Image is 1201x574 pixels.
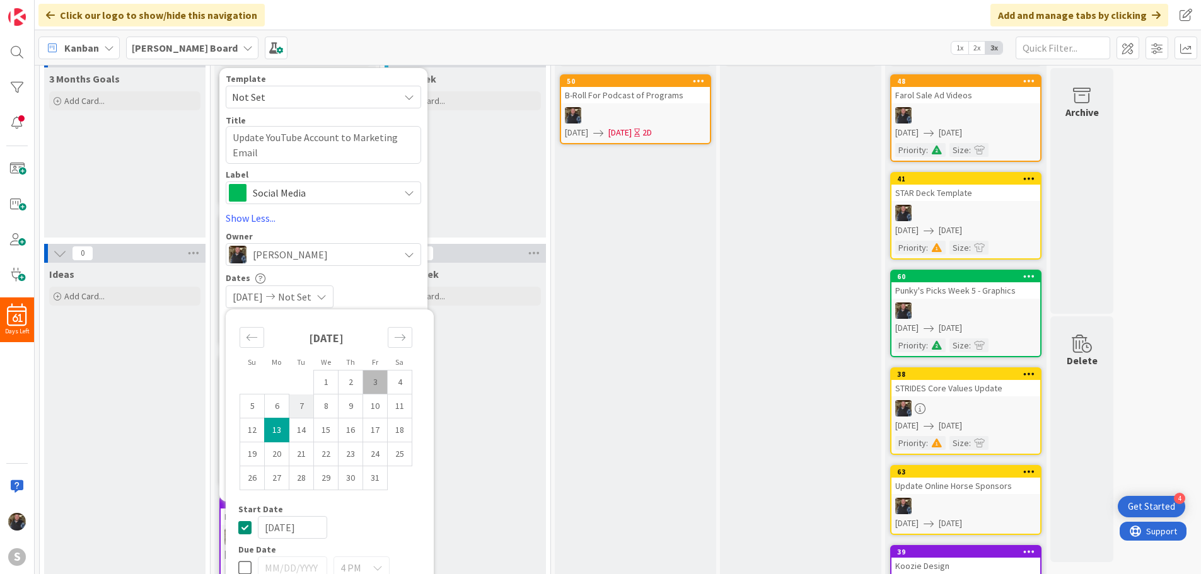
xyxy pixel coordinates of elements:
[339,418,363,442] td: Choose Thursday, 10/16/2025 12:00 PM as your check-out date. It’s available.
[321,357,331,367] small: We
[608,126,632,139] span: [DATE]
[897,77,1040,86] div: 48
[72,246,93,261] span: 0
[969,338,971,352] span: :
[238,545,276,554] span: Due Date
[363,370,388,394] td: Choose Friday, 10/03/2025 12:00 PM as your check-out date. It’s available.
[891,466,1040,494] div: 63Update Online Horse Sponsors
[891,271,1040,299] div: 60Punky's Picks Week 5 - Graphics
[314,370,339,394] td: Choose Wednesday, 10/01/2025 12:00 PM as your check-out date. It’s available.
[238,505,283,514] span: Start Date
[289,418,314,442] td: Choose Tuesday, 10/14/2025 12:00 PM as your check-out date. It’s available.
[240,442,265,466] td: Choose Sunday, 10/19/2025 12:00 PM as your check-out date. It’s available.
[363,394,388,418] td: Choose Friday, 10/10/2025 12:00 PM as your check-out date. It’s available.
[926,143,928,157] span: :
[221,497,369,508] div: 40
[265,418,289,442] td: Selected as start date. Monday, 10/13/2025 12:00 PM
[224,529,241,545] img: CC
[895,321,919,335] span: [DATE]
[895,224,919,237] span: [DATE]
[132,42,238,54] b: [PERSON_NAME] Board
[891,271,1040,282] div: 60
[561,107,710,123] div: CC
[895,338,926,352] div: Priority
[38,4,265,26] div: Click our logo to show/hide this navigation
[895,107,912,123] img: CC
[314,442,339,466] td: Choose Wednesday, 10/22/2025 12:00 PM as your check-out date. It’s available.
[891,400,1040,416] div: CC
[895,241,926,255] div: Priority
[891,478,1040,494] div: Update Online Horse Sponsors
[1174,493,1185,504] div: 4
[289,442,314,466] td: Choose Tuesday, 10/21/2025 12:00 PM as your check-out date. It’s available.
[897,548,1040,556] div: 39
[314,466,339,490] td: Choose Wednesday, 10/29/2025 12:00 PM as your check-out date. It’s available.
[891,107,1040,123] div: CC
[363,418,388,442] td: Choose Friday, 10/17/2025 12:00 PM as your check-out date. It’s available.
[891,302,1040,319] div: CC
[561,76,710,87] div: 50
[388,394,412,418] td: Choose Saturday, 10/11/2025 12:00 PM as your check-out date. It’s available.
[949,241,969,255] div: Size
[226,210,421,226] a: Show Less...
[985,42,1002,54] span: 3x
[265,394,289,418] td: Choose Monday, 10/06/2025 12:00 PM as your check-out date. It’s available.
[309,331,344,345] strong: [DATE]
[891,498,1040,514] div: CC
[895,126,919,139] span: [DATE]
[289,394,314,418] td: Choose Tuesday, 10/07/2025 12:00 PM as your check-out date. It’s available.
[240,394,265,418] td: Choose Sunday, 10/05/2025 12:00 PM as your check-out date. It’s available.
[939,321,962,335] span: [DATE]
[891,466,1040,478] div: 63
[346,357,355,367] small: Th
[363,466,388,490] td: Choose Friday, 10/31/2025 12:00 PM as your check-out date. It’s available.
[891,369,1040,396] div: 38STRIDES Core Values Update
[891,546,1040,574] div: 39Koozie Design
[339,466,363,490] td: Choose Thursday, 10/30/2025 12:00 PM as your check-out date. It’s available.
[951,42,968,54] span: 1x
[939,517,962,530] span: [DATE]
[339,370,363,394] td: Choose Thursday, 10/02/2025 12:00 PM as your check-out date. It’s available.
[64,40,99,55] span: Kanban
[897,175,1040,183] div: 41
[258,516,327,539] input: MM/DD/YYYY
[891,76,1040,87] div: 48
[1128,500,1175,513] div: Get Started
[229,246,247,263] img: CC
[891,205,1040,221] div: CC
[226,316,426,505] div: Calendar
[314,418,339,442] td: Choose Wednesday, 10/15/2025 12:00 PM as your check-out date. It’s available.
[339,394,363,418] td: Choose Thursday, 10/09/2025 12:00 PM as your check-out date. It’s available.
[891,173,1040,185] div: 41
[64,290,105,302] span: Add Card...
[253,184,393,202] span: Social Media
[897,468,1040,476] div: 63
[939,419,962,432] span: [DATE]
[339,442,363,466] td: Choose Thursday, 10/23/2025 12:00 PM as your check-out date. It’s available.
[895,517,919,530] span: [DATE]
[891,558,1040,574] div: Koozie Design
[64,95,105,106] span: Add Card...
[278,289,311,304] span: Not Set
[232,89,390,105] span: Not Set
[891,282,1040,299] div: Punky's Picks Week 5 - Graphics
[226,115,246,126] label: Title
[968,42,985,54] span: 2x
[388,442,412,466] td: Choose Saturday, 10/25/2025 12:00 PM as your check-out date. It’s available.
[891,87,1040,103] div: Farol Sale Ad Videos
[891,546,1040,558] div: 39
[226,170,248,179] span: Label
[897,272,1040,281] div: 60
[224,548,248,561] span: [DATE]
[990,4,1168,26] div: Add and manage tabs by clicking
[891,185,1040,201] div: STAR Deck Template
[388,327,412,348] div: Move forward to switch to the next month.
[240,466,265,490] td: Choose Sunday, 10/26/2025 12:00 PM as your check-out date. It’s available.
[1118,496,1185,517] div: Open Get Started checklist, remaining modules: 4
[926,241,928,255] span: :
[891,76,1040,103] div: 48Farol Sale Ad Videos
[567,77,710,86] div: 50
[969,241,971,255] span: :
[891,380,1040,396] div: STRIDES Core Values Update
[969,436,971,450] span: :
